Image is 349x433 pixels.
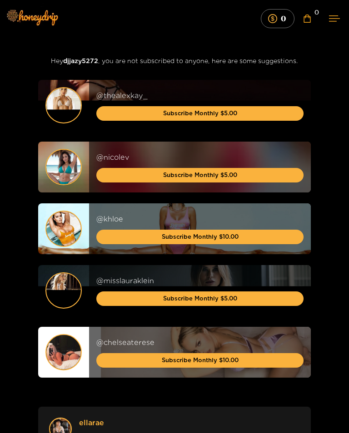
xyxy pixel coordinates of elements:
[162,355,239,364] span: Subscribe Monthly $10.00
[96,106,304,121] button: Subscribe Monthly $5.00
[314,7,319,18] span: 0
[163,108,237,118] span: Subscribe Monthly $5.00
[79,418,130,428] a: ellarae
[163,170,237,179] span: Subscribe Monthly $5.00
[320,6,349,30] button: Mobile Menu Toggle Button
[46,273,81,308] img: sfsdf
[96,214,304,224] div: @ khloe
[46,88,81,123] img: sfsdf
[268,14,277,23] span: dollar
[163,294,237,303] span: Subscribe Monthly $5.00
[38,55,311,66] h3: Hey , you are not subscribed to anyone, here are some suggestions.
[96,230,304,244] button: Subscribe Monthly $10.00
[96,152,304,162] div: @ nicolev
[96,337,304,348] div: @ chelseaterese
[96,291,304,306] button: Subscribe Monthly $5.00
[162,232,239,241] span: Subscribe Monthly $10.00
[261,9,294,28] button: 0
[46,150,81,184] img: sfsdf
[279,12,287,25] mark: 0
[96,168,304,182] button: Subscribe Monthly $5.00
[96,276,304,286] div: @ misslauraklein
[46,335,81,369] img: sfsdf
[63,57,98,64] span: djjazy5272
[96,353,304,368] button: Subscribe Monthly $10.00
[96,90,304,101] div: @ thealexkay_
[46,212,81,246] img: sfsdf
